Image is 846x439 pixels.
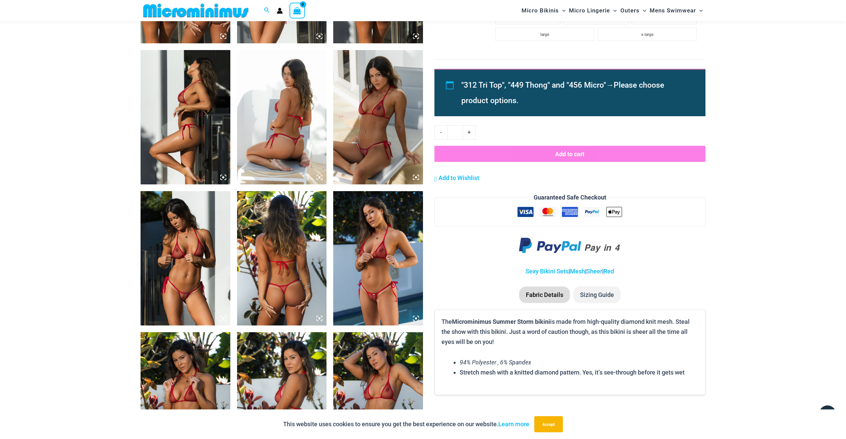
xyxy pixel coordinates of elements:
[463,125,476,139] a: +
[434,125,447,139] a: -
[619,2,648,19] a: OutersMenu ToggleMenu Toggle
[498,421,529,428] a: Learn more
[290,3,305,18] a: View Shopping Cart, empty
[573,287,621,303] li: Sizing Guide
[586,268,602,275] a: Sheer
[441,317,698,347] p: The is made from high-quality diamond knit mesh. Steal the show with this bikini. Just a word of ...
[277,8,283,14] a: Account icon link
[604,268,614,275] a: Red
[620,2,640,19] span: Outers
[237,50,327,184] img: Summer Storm Red 312 Tri Top 456 Micro
[438,174,479,181] span: Add to Wishlist
[540,32,549,37] span: large
[650,2,696,19] span: Mens Swimwear
[264,6,270,15] a: Search icon link
[641,32,653,37] span: x-large
[598,28,696,41] li: x-large
[519,1,705,20] nav: Site Navigation
[460,367,698,378] li: Stretch mesh with a knitted diamond pattern. Yes, it’s see-through before it gets wet
[648,2,704,19] a: Mens SwimwearMenu ToggleMenu Toggle
[569,2,610,19] span: Micro Lingerie
[461,78,690,108] li: →
[522,2,559,19] span: Micro Bikinis
[519,287,570,303] li: Fabric Details
[141,3,251,18] img: MM SHOP LOGO FLAT
[610,2,617,19] span: Menu Toggle
[283,419,529,429] p: This website uses cookies to ensure you get the best experience on our website.
[452,317,550,325] b: Microminimus Summer Storm bikini
[567,2,618,19] a: Micro LingerieMenu ToggleMenu Toggle
[447,125,463,139] input: Product quantity
[570,268,585,275] a: Mesh
[333,50,423,184] img: Summer Storm Red 312 Tri Top 456 Micro
[434,173,479,183] a: Add to Wishlist
[520,2,567,19] a: Micro BikinisMenu ToggleMenu Toggle
[526,268,569,275] a: Sexy Bikini Sets
[460,358,531,366] em: 94% Polyester , 6% Spandex
[434,266,705,276] p: | | |
[434,146,705,162] button: Add to cart
[534,416,563,432] button: Accept
[141,191,230,325] img: Summer Storm Red 312 Tri Top 456 Micro
[461,81,606,90] span: "312 Tri Top", "449 Thong" and "456 Micro"
[559,2,566,19] span: Menu Toggle
[237,191,327,325] img: Summer Storm Red 312 Tri Top 449 Thong
[495,28,594,41] li: large
[640,2,646,19] span: Menu Toggle
[696,2,703,19] span: Menu Toggle
[333,191,423,325] img: Summer Storm Red 312 Tri Top 449 Thong
[141,50,230,184] img: Summer Storm Red 312 Tri Top 456 Micro
[531,192,609,203] legend: Guaranteed Safe Checkout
